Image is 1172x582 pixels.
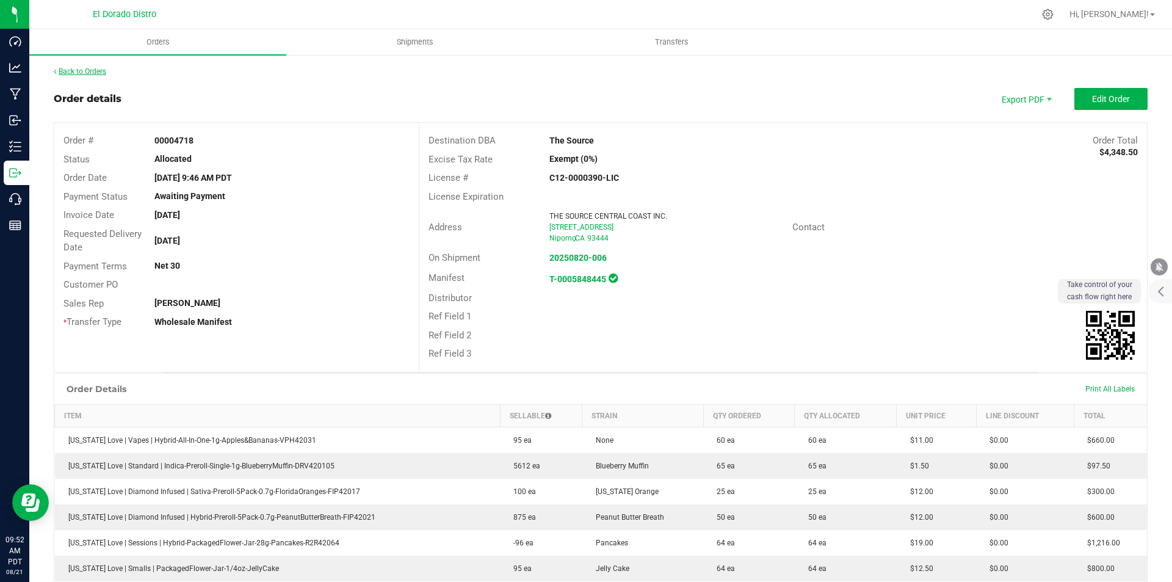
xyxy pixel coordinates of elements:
span: [US_STATE] Love | Smalls | PackagedFlower-Jar-1/4oz-JellyCake [62,564,279,573]
span: 25 ea [802,487,827,496]
span: Edit Order [1092,94,1130,104]
strong: Allocated [154,154,192,164]
span: 64 ea [711,539,735,547]
span: $0.00 [983,436,1008,445]
span: $0.00 [983,564,1008,573]
span: CA [575,234,585,242]
span: [US_STATE] Love | Sessions | Hybrid-PackagedFlower-Jar-28g-Pancakes-R2R42064 [62,539,339,547]
inline-svg: Outbound [9,167,21,179]
span: [US_STATE] Orange [590,487,659,496]
span: Requested Delivery Date [63,228,142,253]
span: $12.50 [904,564,933,573]
span: Pancakes [590,539,628,547]
th: Item [55,404,501,427]
strong: [DATE] 9:46 AM PDT [154,173,232,183]
div: Order details [54,92,121,106]
span: Print All Labels [1085,385,1135,393]
a: Shipments [286,29,543,55]
span: Payment Status [63,191,128,202]
span: 50 ea [711,513,735,522]
span: Manifest [429,272,465,283]
a: Orders [29,29,286,55]
span: 100 ea [507,487,536,496]
span: Order Total [1093,135,1138,146]
inline-svg: Reports [9,219,21,231]
span: $19.00 [904,539,933,547]
strong: $4,348.50 [1099,147,1138,157]
span: $0.00 [983,539,1008,547]
th: Line Discount [976,404,1074,427]
span: El Dorado Distro [93,9,156,20]
span: 5612 ea [507,462,540,470]
span: [US_STATE] Love | Standard | Indica-Preroll-Single-1g-BlueberryMuffin-DRV420105 [62,462,335,470]
span: Jelly Cake [590,564,629,573]
span: [US_STATE] Love | Vapes | Hybrid-All-In-One-1g-Apples&Bananas-VPH42031 [62,436,316,445]
a: T-0005848445 [549,274,606,284]
span: $12.00 [904,513,933,522]
span: [STREET_ADDRESS] [549,223,613,231]
span: Shipments [380,37,450,48]
span: 25 ea [711,487,735,496]
th: Qty Allocated [795,404,897,427]
span: Nipomo [549,234,576,242]
strong: Wholesale Manifest [154,317,232,327]
strong: The Source [549,136,594,145]
strong: [PERSON_NAME] [154,298,220,308]
span: Ref Field 1 [429,311,471,322]
span: -96 ea [507,539,534,547]
a: 20250820-006 [549,253,607,263]
h1: Order Details [67,384,126,394]
th: Unit Price [897,404,976,427]
th: Sellable [500,404,582,427]
span: 64 ea [711,564,735,573]
li: Export PDF [989,88,1062,110]
span: 65 ea [802,462,827,470]
span: On Shipment [429,252,480,263]
inline-svg: Inventory [9,140,21,153]
span: None [590,436,613,445]
span: 95 ea [507,564,532,573]
strong: Awaiting Payment [154,191,225,201]
span: 95 ea [507,436,532,445]
span: 65 ea [711,462,735,470]
span: 60 ea [711,436,735,445]
span: Ref Field 3 [429,348,471,359]
span: 64 ea [802,539,827,547]
span: Sales Rep [63,298,104,309]
span: 64 ea [802,564,827,573]
span: Payment Terms [63,261,127,272]
span: $1.50 [904,462,929,470]
span: 875 ea [507,513,536,522]
img: Scan me! [1086,311,1135,360]
inline-svg: Dashboard [9,35,21,48]
strong: [DATE] [154,236,180,246]
span: 50 ea [802,513,827,522]
span: In Sync [609,272,618,285]
span: Order # [63,135,93,146]
span: Peanut Butter Breath [590,513,664,522]
span: Contact [792,222,825,233]
iframe: Resource center [12,484,49,521]
span: Transfers [638,37,705,48]
strong: Net 30 [154,261,180,271]
strong: Exempt (0%) [549,154,598,164]
span: Blueberry Muffin [590,462,649,470]
inline-svg: Manufacturing [9,88,21,100]
inline-svg: Inbound [9,114,21,126]
inline-svg: Analytics [9,62,21,74]
th: Qty Ordered [703,404,794,427]
span: $11.00 [904,436,933,445]
inline-svg: Call Center [9,193,21,205]
span: Distributor [429,293,472,304]
span: Orders [130,37,186,48]
p: 08/21 [5,567,24,577]
span: Address [429,222,462,233]
span: THE SOURCE CENTRAL COAST INC. [549,212,667,220]
span: $1,216.00 [1081,539,1120,547]
span: [US_STATE] Love | Diamond Infused | Sativa-Preroll-5Pack-0.7g-FloridaOranges-FIP42017 [62,487,360,496]
span: $800.00 [1081,564,1115,573]
span: $0.00 [983,487,1008,496]
span: 60 ea [802,436,827,445]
